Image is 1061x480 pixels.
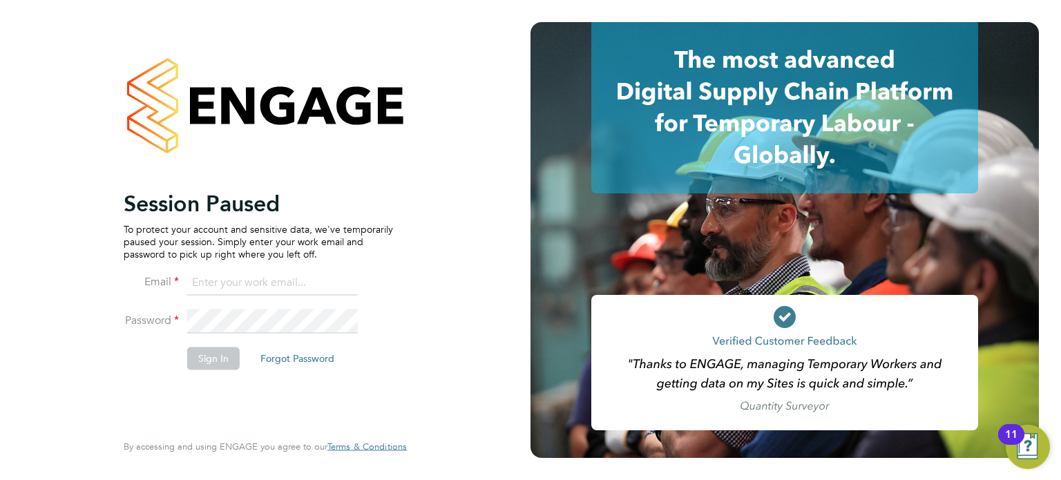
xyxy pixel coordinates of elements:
[1006,425,1050,469] button: Open Resource Center, 11 new notifications
[124,222,393,260] p: To protect your account and sensitive data, we've temporarily paused your session. Simply enter y...
[124,189,393,217] h2: Session Paused
[124,274,179,289] label: Email
[1005,434,1017,452] div: 11
[187,347,240,369] button: Sign In
[124,441,407,452] span: By accessing and using ENGAGE you agree to our
[327,441,407,452] a: Terms & Conditions
[187,271,358,296] input: Enter your work email...
[124,313,179,327] label: Password
[249,347,345,369] button: Forgot Password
